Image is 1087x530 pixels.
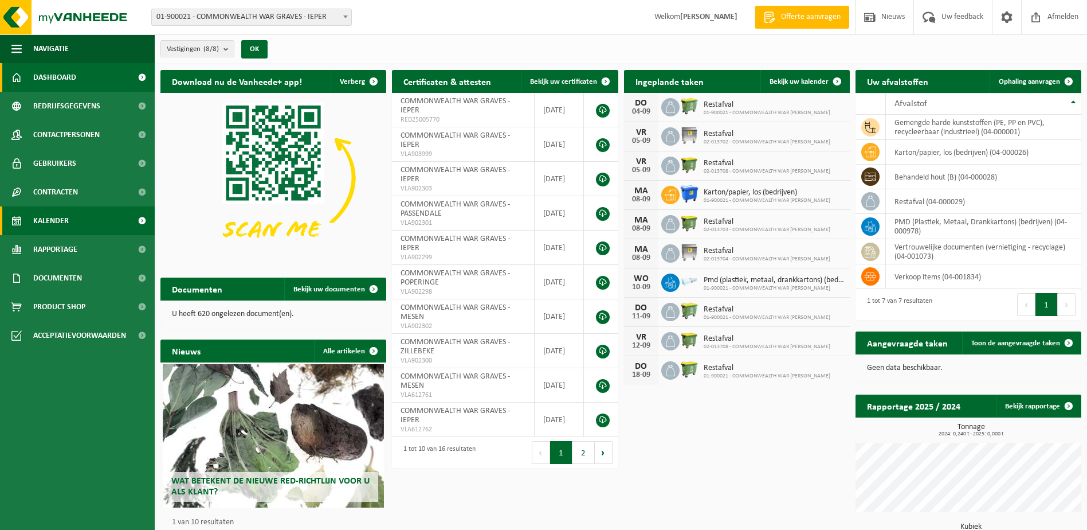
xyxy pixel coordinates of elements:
span: VLA612761 [401,391,525,400]
span: Product Shop [33,293,85,321]
span: VLA902300 [401,356,525,365]
button: 1 [550,441,572,464]
span: COMMONWEALTH WAR GRAVES - IEPER [401,97,510,115]
span: Bekijk uw kalender [770,78,829,85]
button: Vestigingen(8/8) [160,40,234,57]
td: [DATE] [535,368,584,403]
span: Vestigingen [167,41,219,58]
span: 02-013704 - COMMONWEALTH WAR [PERSON_NAME] [704,256,830,263]
td: vertrouwelijke documenten (vernietiging - recyclage) (04-001073) [886,239,1081,264]
div: 18-09 [630,371,653,379]
span: VLA903999 [401,150,525,159]
div: 08-09 [630,196,653,204]
span: Navigatie [33,34,69,63]
h2: Download nu de Vanheede+ app! [160,70,313,92]
span: COMMONWEALTH WAR GRAVES - IEPER [401,235,510,252]
count: (8/8) [203,45,219,53]
button: Next [1058,293,1076,316]
span: Afvalstof [894,99,927,108]
a: Bekijk uw kalender [760,70,849,93]
span: VLA902299 [401,253,525,262]
h2: Documenten [160,278,234,300]
span: 02-013703 - COMMONWEALTH WAR [PERSON_NAME] [704,227,830,233]
div: 08-09 [630,225,653,233]
span: RED25005770 [401,115,525,124]
span: Restafval [704,364,830,373]
span: Pmd (plastiek, metaal, drankkartons) (bedrijven) [704,276,844,285]
div: 11-09 [630,313,653,321]
div: VR [630,128,653,137]
td: [DATE] [535,299,584,334]
h2: Uw afvalstoffen [856,70,940,92]
div: 08-09 [630,254,653,262]
span: VLA902298 [401,287,525,297]
span: 01-900021 - COMMONWEALTH WAR [PERSON_NAME] [704,314,830,321]
a: Wat betekent de nieuwe RED-richtlijn voor u als klant? [163,364,384,508]
img: WB-1100-HPE-GN-50 [680,330,699,350]
p: U heeft 620 ongelezen document(en). [172,310,375,318]
button: 2 [572,441,595,464]
span: COMMONWEALTH WAR GRAVES - MESEN [401,303,510,321]
a: Bekijk rapportage [996,395,1080,418]
td: [DATE] [535,334,584,368]
button: Previous [532,441,550,464]
span: 01-900021 - COMMONWEALTH WAR GRAVES - IEPER [152,9,351,25]
td: [DATE] [535,403,584,437]
span: VLA902303 [401,184,525,193]
p: 1 van 10 resultaten [172,519,380,527]
td: [DATE] [535,231,584,265]
h2: Certificaten & attesten [392,70,503,92]
span: Restafval [704,217,830,227]
span: COMMONWEALTH WAR GRAVES - PASSENDALE [401,200,510,218]
td: [DATE] [535,93,584,127]
td: karton/papier, los (bedrijven) (04-000026) [886,140,1081,165]
span: COMMONWEALTH WAR GRAVES - ZILLEBEKE [401,338,510,356]
span: Restafval [704,247,830,256]
span: Restafval [704,130,830,139]
span: Karton/papier, los (bedrijven) [704,188,830,197]
img: WB-0660-HPE-GN-50 [680,360,699,379]
span: COMMONWEALTH WAR GRAVES - POPERINGE [401,269,510,287]
a: Toon de aangevraagde taken [962,332,1080,354]
h2: Aangevraagde taken [856,332,959,354]
div: VR [630,157,653,166]
span: Restafval [704,100,830,110]
img: Download de VHEPlus App [160,93,386,263]
div: MA [630,186,653,196]
div: DO [630,303,653,313]
img: WB-1100-HPE-GN-50 [680,155,699,174]
div: WO [630,274,653,283]
span: 02-013708 - COMMONWEALTH WAR [PERSON_NAME] [704,168,830,175]
td: restafval (04-000029) [886,189,1081,214]
button: Verberg [331,70,385,93]
img: WB-1100-HPE-BE-01 [680,184,699,204]
div: DO [630,362,653,371]
span: COMMONWEALTH WAR GRAVES - IEPER [401,407,510,424]
span: COMMONWEALTH WAR GRAVES - IEPER [401,131,510,149]
span: Dashboard [33,63,76,92]
td: verkoop items (04-001834) [886,264,1081,289]
button: OK [241,40,268,59]
td: gemengde harde kunststoffen (PE, PP en PVC), recycleerbaar (industrieel) (04-000001) [886,115,1081,140]
span: Documenten [33,264,82,293]
button: 1 [1035,293,1058,316]
a: Ophaling aanvragen [990,70,1080,93]
span: 02-013708 - COMMONWEALTH WAR [PERSON_NAME] [704,344,830,350]
td: [DATE] [535,162,584,196]
span: 02-013702 - COMMONWEALTH WAR [PERSON_NAME] [704,139,830,146]
span: COMMONWEALTH WAR GRAVES - MESEN [401,372,510,390]
td: [DATE] [535,265,584,299]
span: Offerte aanvragen [778,11,843,23]
div: 05-09 [630,166,653,174]
img: LP-SK-00120-HPE-11 [680,272,699,291]
span: Contactpersonen [33,120,100,149]
span: Bekijk uw documenten [293,286,365,293]
a: Offerte aanvragen [755,6,849,29]
span: 01-900021 - COMMONWEALTH WAR [PERSON_NAME] [704,110,830,116]
h2: Nieuws [160,340,212,362]
span: 01-900021 - COMMONWEALTH WAR [PERSON_NAME] [704,285,844,292]
div: 1 tot 7 van 7 resultaten [861,292,932,317]
span: Restafval [704,305,830,314]
span: VLA612762 [401,425,525,434]
img: WB-1100-GAL-GY-02 [680,243,699,262]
